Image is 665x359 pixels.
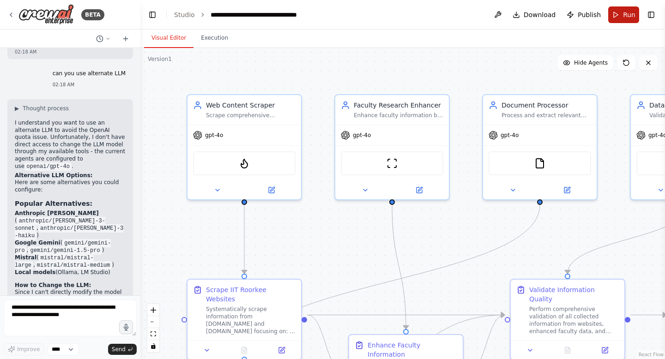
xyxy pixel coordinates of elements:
[574,59,608,66] span: Hide Agents
[393,185,445,196] button: Open in side panel
[187,94,302,200] div: Web Content ScraperScrape comprehensive information from IIT Roorkee websites ([DOMAIN_NAME] and ...
[15,239,60,246] strong: Google Gemini
[387,158,398,169] img: ScrapeWebsiteTool
[368,341,457,359] div: Enhance Faculty Information
[15,269,55,275] strong: Local models
[147,340,159,352] button: toggle interactivity
[15,289,126,303] p: Since I can't directly modify the model settings, you have a few options:
[28,246,102,255] code: gemini/gemini-1.5-pro
[23,105,69,112] span: Thought process
[15,210,99,216] strong: Anthropic [PERSON_NAME]
[225,345,264,356] button: No output available
[502,112,591,119] div: Process and extract relevant information from PDF and Word documents related to admission forms, ...
[15,217,105,233] code: anthropic/[PERSON_NAME]-3-sonnet
[17,346,40,353] span: Improve
[81,9,104,20] div: BETA
[15,105,19,112] span: ▶
[15,239,126,254] li: ( , )
[15,254,36,261] strong: Mistral
[240,205,249,274] g: Edge from 19a2b230-39f3-404a-a2df-25f1a920d30f to 8a16c6c4-b2d8-44be-b1f8-7eba976226bb
[118,33,133,44] button: Start a new chat
[548,345,587,356] button: No output available
[15,282,91,288] strong: How to Change the LLM:
[524,10,556,19] span: Download
[147,316,159,328] button: zoom out
[24,162,72,171] code: openai/gpt-4o
[92,33,115,44] button: Switch to previous chat
[53,81,126,88] div: 02:18 AM
[206,101,296,110] div: Web Content Scraper
[147,304,159,352] div: React Flow controls
[623,10,635,19] span: Run
[108,344,137,355] button: Send
[15,239,111,255] code: gemini/gemini-pro
[206,305,296,335] div: Systematically scrape information from [DOMAIN_NAME] and [DOMAIN_NAME] focusing on: 1) Academic C...
[15,120,126,170] p: I understand you want to use an alternate LLM to avoid the OpenAI quota issue. Unfortunately, I d...
[240,205,544,357] g: Edge from 11df8081-89e9-41e1-ad55-3298cfacbdd4 to 164f6443-32b4-442e-acf7-19315fd77173
[15,48,126,55] div: 02:18 AM
[15,254,126,269] li: ( , )
[502,101,591,110] div: Document Processor
[4,343,44,355] button: Improve
[15,105,69,112] button: ▶Thought process
[15,224,123,240] code: anthropic/[PERSON_NAME]-3-haiku
[15,210,126,239] li: ( , )
[334,94,450,200] div: Faculty Research EnhancerEnhance faculty information by researching academic publications and pro...
[608,6,639,23] button: Run
[15,254,94,269] code: mistral/mistral-large
[15,200,92,207] strong: Popular Alternatives:
[15,269,126,276] li: (Ollama, LM Studio)
[589,345,621,356] button: Open in side panel
[563,6,605,23] button: Publish
[307,311,505,320] g: Edge from 8a16c6c4-b2d8-44be-b1f8-7eba976226bb to 0344fc9e-9e61-4bd2-8fa2-d101c6fddfe3
[354,112,443,119] div: Enhance faculty information by researching academic publications and professional profiles to pro...
[15,179,126,193] p: Here are some alternatives you could configure:
[193,29,236,48] button: Execution
[146,8,159,21] button: Hide left sidebar
[578,10,601,19] span: Publish
[35,261,112,269] code: mistral/mistral-medium
[645,8,658,21] button: Show right sidebar
[354,101,443,110] div: Faculty Research Enhancer
[501,132,519,139] span: gpt-4o
[206,285,296,304] div: Scrape IIT Roorkee Websites
[509,6,560,23] button: Download
[387,205,411,329] g: Edge from e4534baf-be59-454a-984d-5580ee149bc2 to 5627ba01-b41e-48f1-bbc9-743f5ffac4f9
[119,320,133,334] button: Click to speak your automation idea
[174,11,195,18] a: Studio
[18,4,74,25] img: Logo
[529,305,619,335] div: Perform comprehensive validation of all collected information from websites, enhanced faculty dat...
[205,132,223,139] span: gpt-4o
[541,185,593,196] button: Open in side panel
[534,158,545,169] img: FileReadTool
[245,185,297,196] button: Open in side panel
[174,10,314,19] nav: breadcrumb
[557,55,613,70] button: Hide Agents
[15,172,93,179] strong: Alternative LLM Options:
[112,346,126,353] span: Send
[353,132,371,139] span: gpt-4o
[482,94,598,200] div: Document ProcessorProcess and extract relevant information from PDF and Word documents related to...
[147,328,159,340] button: fit view
[147,304,159,316] button: zoom in
[144,29,193,48] button: Visual Editor
[266,345,297,356] button: Open in side panel
[53,70,126,78] p: can you use alternate LLM
[206,112,296,119] div: Scrape comprehensive information from IIT Roorkee websites ([DOMAIN_NAME] and [DOMAIN_NAME]) incl...
[529,285,619,304] div: Validate Information Quality
[239,158,250,169] img: FirecrawlScrapeWebsiteTool
[639,352,664,357] a: React Flow attribution
[148,55,172,63] div: Version 1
